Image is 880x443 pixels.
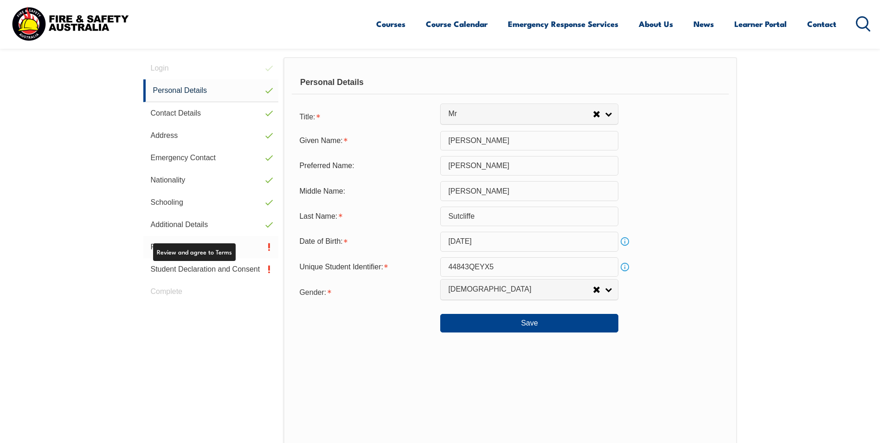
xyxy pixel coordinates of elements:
input: 10 Characters no 1, 0, O or I [440,257,618,277]
div: Preferred Name: [292,157,440,175]
a: Additional Details [143,214,279,236]
a: Contact [807,12,836,36]
a: Info [618,261,631,274]
a: Courses [376,12,405,36]
div: Last Name is required. [292,208,440,225]
a: Student Declaration and Consent [143,258,279,280]
div: Personal Details [292,71,728,94]
a: Contact Details [143,102,279,124]
div: Title is required. [292,107,440,125]
span: [DEMOGRAPHIC_DATA] [448,285,593,294]
span: Title: [299,113,315,121]
a: Personal Details [143,79,279,102]
a: Emergency Contact [143,147,279,169]
input: Select Date... [440,232,618,251]
a: Address [143,124,279,147]
div: Middle Name: [292,182,440,200]
div: Unique Student Identifier is required. [292,258,440,276]
a: News [694,12,714,36]
span: Gender: [299,288,326,296]
a: Schooling [143,191,279,214]
a: Course Calendar [426,12,488,36]
a: Privacy Notice & Policy [143,236,279,258]
a: About Us [639,12,673,36]
a: Nationality [143,169,279,191]
span: Mr [448,109,593,119]
div: Gender is required. [292,282,440,301]
div: Given Name is required. [292,132,440,150]
a: Emergency Response Services [508,12,618,36]
a: Learner Portal [734,12,787,36]
a: Info [618,235,631,248]
button: Save [440,314,618,332]
div: Date of Birth is required. [292,233,440,250]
